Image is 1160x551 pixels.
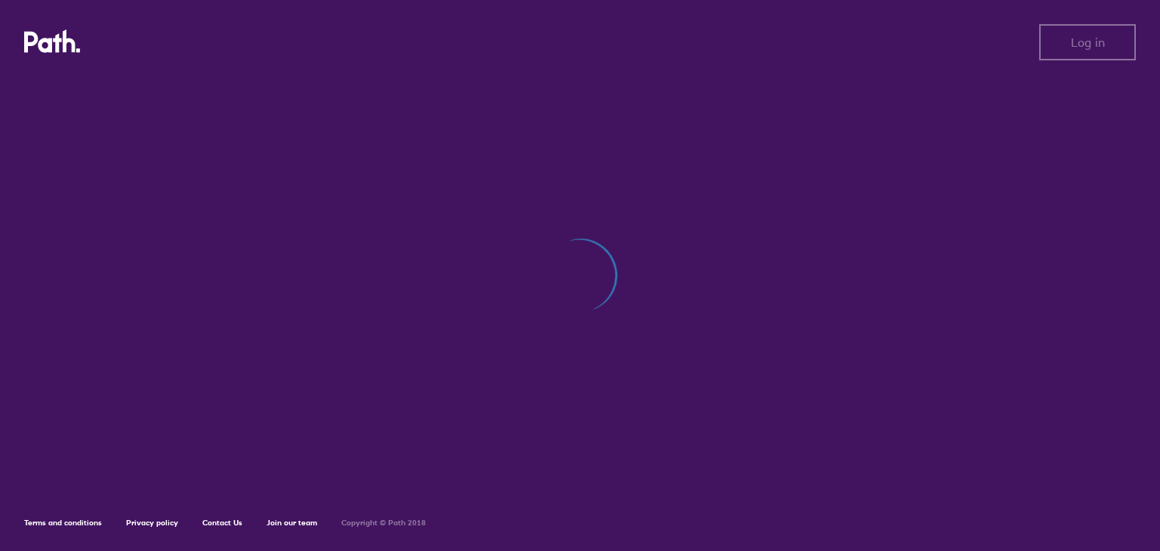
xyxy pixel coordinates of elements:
span: Log in [1071,35,1105,49]
h6: Copyright © Path 2018 [341,519,426,528]
a: Privacy policy [126,518,178,528]
a: Join our team [267,518,317,528]
button: Log in [1039,24,1136,60]
a: Contact Us [202,518,242,528]
a: Terms and conditions [24,518,102,528]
